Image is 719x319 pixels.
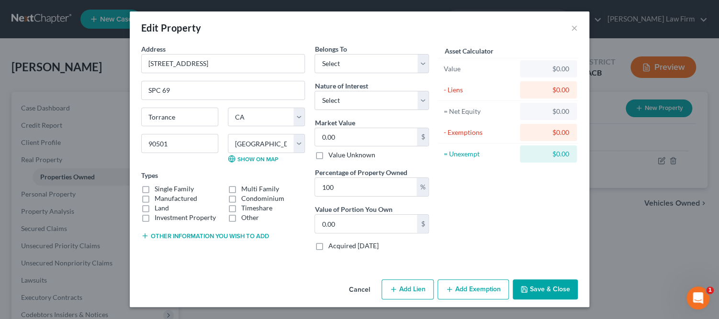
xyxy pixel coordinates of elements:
[315,81,368,91] label: Nature of Interest
[443,149,516,159] div: = Unexempt
[315,118,355,128] label: Market Value
[315,178,416,196] input: 0.00
[528,128,569,137] div: $0.00
[155,213,216,222] label: Investment Property
[155,194,197,203] label: Manufactured
[443,128,516,137] div: - Exemptions
[155,203,169,213] label: Land
[315,204,392,214] label: Value of Portion You Own
[241,213,259,222] label: Other
[241,184,279,194] label: Multi Family
[315,128,417,146] input: 0.00
[228,155,278,163] a: Show on Map
[241,203,272,213] label: Timeshare
[443,85,516,95] div: - Liens
[141,232,269,240] button: Other information you wish to add
[513,279,578,299] button: Save & Close
[382,279,434,299] button: Add Lien
[528,85,569,95] div: $0.00
[417,128,428,146] div: $
[341,280,378,299] button: Cancel
[444,46,493,56] label: Asset Calculator
[155,184,194,194] label: Single Family
[142,81,304,99] input: Apt, Suite, etc...
[315,45,347,53] span: Belongs To
[417,215,428,233] div: $
[141,134,218,153] input: Enter zip...
[443,107,516,116] div: = Net Equity
[416,178,428,196] div: %
[141,170,158,180] label: Types
[528,107,569,116] div: $0.00
[315,167,407,177] label: Percentage of Property Owned
[528,149,569,159] div: $0.00
[315,215,417,233] input: 0.00
[438,279,509,299] button: Add Exemption
[443,64,516,74] div: Value
[706,286,714,294] span: 1
[142,108,218,126] input: Enter city...
[328,241,378,251] label: Acquired [DATE]
[142,55,304,73] input: Enter address...
[141,45,166,53] span: Address
[241,194,284,203] label: Condominium
[686,286,709,309] iframe: Intercom live chat
[141,21,201,34] div: Edit Property
[528,64,569,74] div: $0.00
[571,22,578,33] button: ×
[328,150,375,160] label: Value Unknown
